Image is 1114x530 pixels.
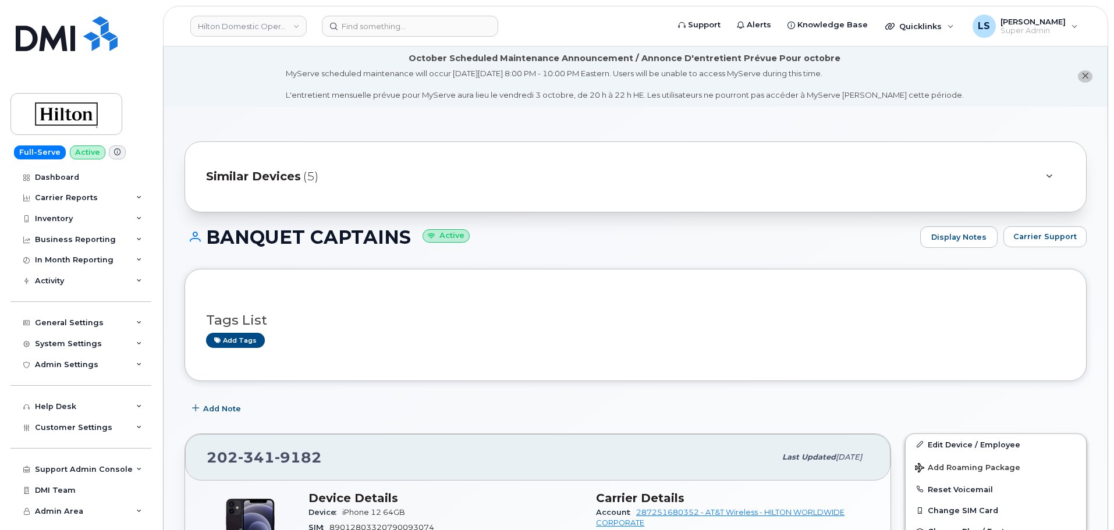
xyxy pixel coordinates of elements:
span: Similar Devices [206,168,301,185]
span: 202 [207,449,322,466]
a: Display Notes [920,226,998,248]
span: (5) [303,168,318,185]
span: 341 [238,449,275,466]
span: Device [308,508,342,517]
button: Add Note [185,399,251,419]
h3: Device Details [308,491,582,505]
span: Last updated [782,453,836,461]
h1: BANQUET CAPTAINS [185,227,914,247]
span: [DATE] [836,453,862,461]
button: Change SIM Card [906,500,1086,521]
button: close notification [1078,70,1092,83]
h3: Tags List [206,313,1065,328]
span: Carrier Support [1013,231,1077,242]
h3: Carrier Details [596,491,870,505]
div: October Scheduled Maintenance Announcement / Annonce D'entretient Prévue Pour octobre [409,52,840,65]
a: 287251680352 - AT&T Wireless - HILTON WORLDWIDE CORPORATE [596,508,845,527]
small: Active [423,229,470,243]
span: iPhone 12 64GB [342,508,405,517]
span: Add Note [203,403,241,414]
div: MyServe scheduled maintenance will occur [DATE][DATE] 8:00 PM - 10:00 PM Eastern. Users will be u... [286,68,964,101]
iframe: Messenger Launcher [1063,479,1105,521]
button: Reset Voicemail [906,479,1086,500]
a: Add tags [206,333,265,347]
a: Edit Device / Employee [906,434,1086,455]
span: Add Roaming Package [915,463,1020,474]
button: Carrier Support [1003,226,1087,247]
button: Add Roaming Package [906,455,1086,479]
span: Account [596,508,636,517]
span: 9182 [275,449,322,466]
